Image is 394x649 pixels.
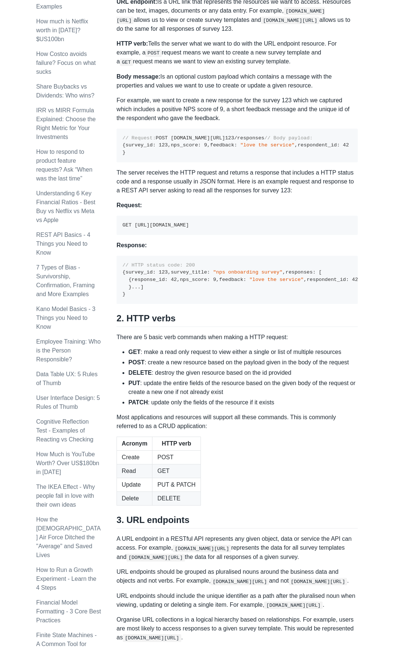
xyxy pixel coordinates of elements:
code: GET [URL][DOMAIN_NAME] [122,222,189,228]
strong: PATCH [128,399,148,405]
p: A URL endpoint in a RESTful API represents any given object, data or service the API can access. ... [117,534,358,562]
a: How to Run a Growth Experiment - Learn the 4 Steps [36,567,97,591]
span: : [165,277,168,282]
p: URL endpoints should include the unique identifier as a path after the pluralised noun when viewi... [117,592,358,609]
p: The server receives the HTTP request and returns a response that includes a HTTP status code and ... [117,168,358,195]
span: 9 [213,277,216,282]
code: [DOMAIN_NAME][URL] [211,578,269,585]
li: : update the entire fields of the resource based on the given body of the request or create a new... [128,379,358,397]
span: [ [319,269,322,275]
span: 123 [159,142,168,148]
th: Acronym [117,437,152,451]
span: , [207,142,210,148]
span: , [304,277,307,282]
span: 42 [352,277,358,282]
a: Understanding 6 Key Financial Ratios - Best Buy vs Netflix vs Meta vs Apple [36,190,95,223]
th: HTTP verb [152,437,201,451]
a: IRR vs MIRR Formula Explained: Choose the Right Metric for Your Investments [36,107,96,140]
a: How Costco avoids failure? Focus on what sucks [36,51,96,75]
span: // Request: [122,135,156,141]
td: Update [117,478,152,492]
span: : [207,269,210,275]
td: Create [117,451,152,464]
span: // HTTP status code: 200 [122,262,195,268]
a: How the [DEMOGRAPHIC_DATA] Air Force Ditched the "Average" and Saved Lives [36,516,101,558]
span: : [337,142,340,148]
td: Delete [117,492,152,506]
p: There are 5 basic verb commands when making a HTTP request: [117,333,358,342]
a: The IKEA Effect - Why people fall in love with their own ideas [36,484,95,508]
a: User Interface Design: 5 Rules of Thumb [36,395,100,410]
li: : update only the fields of the resource if it exists [128,398,358,407]
strong: HTTP verb: [117,40,148,47]
strong: Body message: [117,73,160,80]
li: : make a read only request to view either a single or list of multiple resources [128,348,358,357]
code: POST [DOMAIN_NAME][URL] /responses survey_id nps_score feedback respondent_id [122,135,349,155]
p: For example, we want to create a new response for the survey 123 which we captured which includes... [117,96,358,123]
span: : [198,142,201,148]
span: ] [141,284,144,290]
span: : [207,277,210,282]
a: Data Table UX: 5 Rules of Thumb [36,371,98,386]
a: How Much is YouTube Worth? Over US$180bn in [DATE] [36,451,99,475]
code: [DOMAIN_NAME][URL] [123,634,181,642]
strong: DELETE [128,370,152,376]
span: "nps onboarding survey" [213,269,283,275]
li: : create a new resource based on the payload given in the body of the request [128,358,358,367]
strong: Response: [117,242,147,248]
code: GET [120,59,133,66]
span: , [168,269,171,275]
span: } [122,150,125,155]
span: "love the service" [249,277,304,282]
span: : [346,277,349,282]
span: , [294,142,297,148]
span: 123 [225,135,234,141]
span: : [313,269,316,275]
h2: 2. HTTP verbs [117,313,358,327]
a: How to respond to product feature requests? Ask “When was the last time” [36,149,92,182]
span: // Body payload: [265,135,313,141]
p: Most applications and resources will support all these commands. This is commonly referred to as ... [117,413,358,431]
a: REST API Basics - 4 Things you Need to Know [36,232,90,256]
strong: Request: [117,202,142,208]
strong: POST [128,359,145,365]
code: [DOMAIN_NAME][URL] [173,545,231,552]
td: DELETE [152,492,201,506]
span: : [153,142,156,148]
span: } [122,291,125,297]
span: , [283,269,286,275]
strong: GET [128,349,141,355]
a: Cognitive Reflection Test - Examples of Reacting vs Checking [36,418,94,443]
code: survey_id survey_title responses response_id nps_score feedback respondent_id ... [122,262,358,297]
td: Read [117,464,152,478]
td: GET [152,464,201,478]
span: 42 [171,277,177,282]
span: , [168,142,171,148]
span: { [122,142,125,148]
code: [DOMAIN_NAME][URL] [264,602,323,609]
span: : [153,269,156,275]
li: : destroy the given resource based on the id provided [128,368,358,377]
span: : [243,277,246,282]
a: Kano Model Basics - 3 Things you Need to Know [36,306,95,330]
code: [DOMAIN_NAME][URL] [261,17,319,24]
span: , [177,277,180,282]
a: How much is Netflix worth in [DATE]? $US100bn [36,18,88,42]
td: PUT & PATCH [152,478,201,492]
span: } [128,284,131,290]
p: Is an optional custom payload which contains a message with the properties and values we want to ... [117,72,358,90]
span: 9 [204,142,207,148]
span: "love the service" [240,142,294,148]
code: [DOMAIN_NAME][URL] [127,554,185,561]
a: Share Buybacks vs Dividends: Who wins? [36,83,94,99]
h2: 3. URL endpoints [117,514,358,529]
span: , [216,277,219,282]
strong: PUT [128,380,140,386]
span: { [128,277,131,282]
span: 42 [343,142,349,148]
a: 7 Types of Bias - Survivorship, Confirmation, Framing and More Examples [36,264,95,297]
code: [DOMAIN_NAME][URL] [289,578,347,585]
p: Tells the server what we want to do with the URL endpoint resource. For example, a request means ... [117,39,358,66]
span: 123 [159,269,168,275]
p: URL endpoints should be grouped as pluralised nouns around the business data and objects and not ... [117,567,358,585]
